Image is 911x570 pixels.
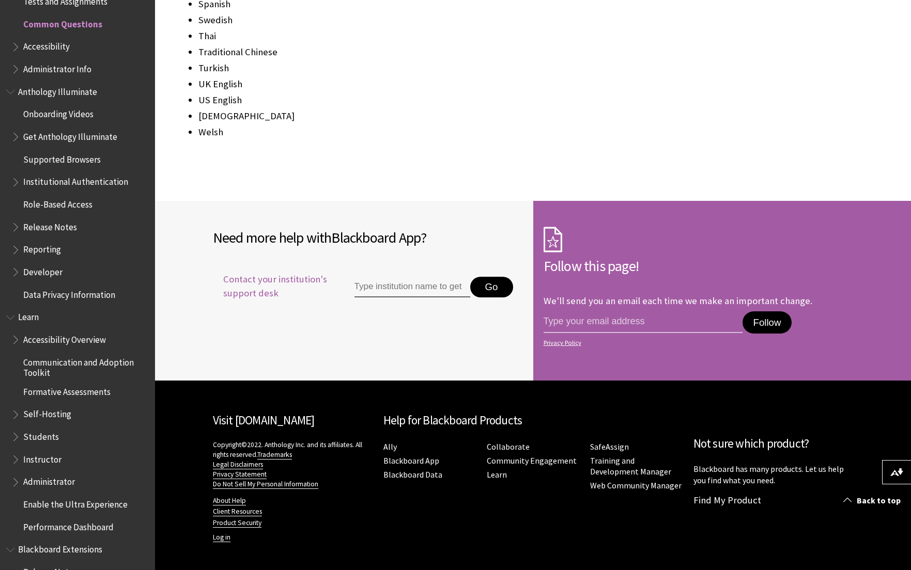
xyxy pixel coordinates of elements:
[836,491,911,510] a: Back to top
[23,263,63,277] span: Developer
[198,125,748,139] li: Welsh
[213,460,263,469] a: Legal Disclaimers
[693,494,761,506] a: Find My Product
[23,128,117,142] span: Get Anthology Illuminate
[23,383,111,397] span: Formative Assessments
[23,451,61,465] span: Instructor
[693,435,854,453] h2: Not sure which product?
[23,196,92,210] span: Role-Based Access
[213,273,331,312] a: Contact your institution's support desk
[23,518,114,532] span: Performance Dashboard
[213,227,523,248] h2: Need more help with ?
[590,455,671,477] a: Training and Development Manager
[198,45,748,59] li: Traditional Chinese
[470,277,513,297] button: Go
[198,13,748,27] li: Swedish
[354,277,470,297] input: Type institution name to get support
[487,455,577,466] a: Community Engagement
[544,311,743,333] input: email address
[23,496,128,510] span: Enable the Ultra Experience
[544,339,851,346] a: Privacy Policy
[23,106,94,120] span: Onboarding Videos
[18,83,97,97] span: Anthology Illuminate
[213,413,315,427] a: Visit [DOMAIN_NAME]
[213,533,230,542] a: Log in
[198,109,748,123] li: [DEMOGRAPHIC_DATA]
[590,441,629,452] a: SafeAssign
[23,406,71,420] span: Self-Hosting
[383,469,442,480] a: Blackboard Data
[383,411,683,430] h2: Help for Blackboard Products
[213,480,318,489] a: Do Not Sell My Personal Information
[23,173,128,187] span: Institutional Authentication
[23,60,91,74] span: Administrator Info
[213,518,261,528] a: Product Security
[23,473,75,487] span: Administrator
[544,295,812,307] p: We'll send you an email each time we make an important change.
[544,227,562,252] img: Subscription Icon
[743,311,791,334] button: Follow
[23,218,77,232] span: Release Notes
[383,441,397,452] a: Ally
[198,61,748,75] li: Turkish
[198,77,748,91] li: UK English
[23,38,70,52] span: Accessibility
[544,255,854,277] h2: Follow this page!
[18,541,102,555] span: Blackboard Extensions
[213,440,373,489] p: Copyright©2022. Anthology Inc. and its affiliates. All rights reserved.
[213,496,246,505] a: About Help
[23,428,59,442] span: Students
[23,286,115,300] span: Data Privacy Information
[198,93,748,107] li: US English
[213,470,267,479] a: Privacy Statement
[6,83,149,304] nav: Book outline for Anthology Illuminate
[331,228,421,247] span: Blackboard App
[590,480,682,491] a: Web Community Manager
[693,463,854,486] p: Blackboard has many products. Let us help you find what you need.
[6,309,149,536] nav: Book outline for Blackboard Learn Help
[23,241,61,255] span: Reporting
[198,29,748,43] li: Thai
[213,507,262,516] a: Client Resources
[23,331,106,345] span: Accessibility Overview
[23,15,102,29] span: Common Questions
[487,441,530,452] a: Collaborate
[23,354,148,378] span: Communication and Adoption Toolkit
[18,309,39,323] span: Learn
[23,151,101,165] span: Supported Browsers
[257,450,292,460] a: Trademarks
[383,455,439,466] a: Blackboard App
[213,273,331,299] span: Contact your institution's support desk
[487,469,507,480] a: Learn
